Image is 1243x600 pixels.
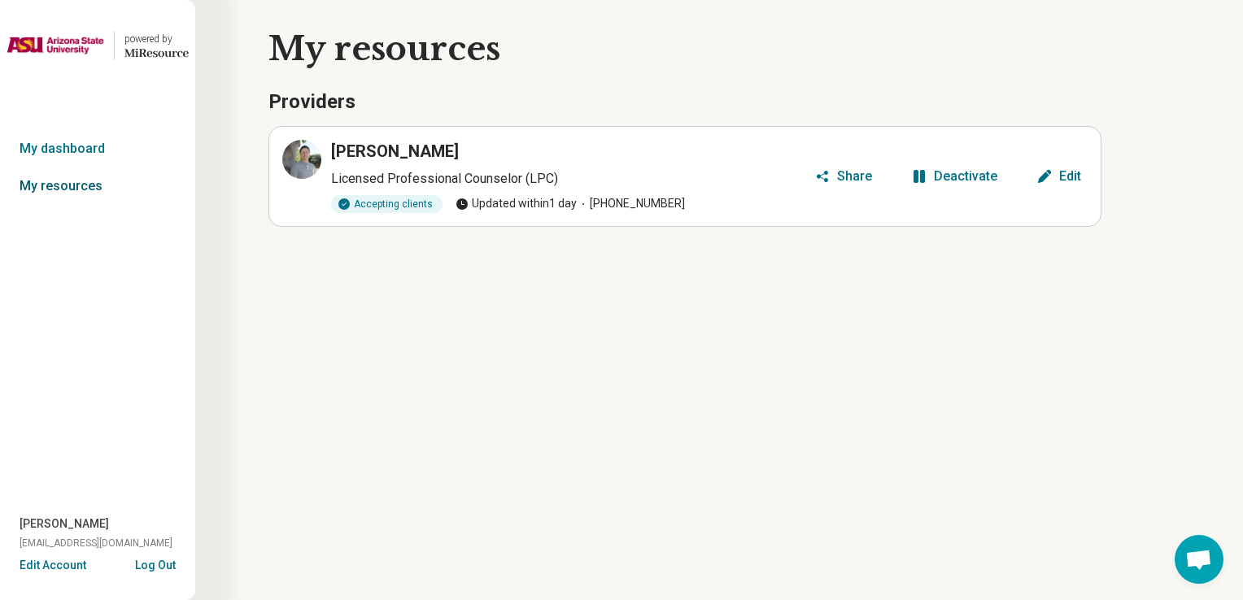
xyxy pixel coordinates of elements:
img: Arizona State University [7,26,104,65]
button: Deactivate [905,163,1004,189]
div: Share [837,170,872,183]
span: [PHONE_NUMBER] [577,195,685,212]
button: Edit Account [20,557,86,574]
a: Arizona State Universitypowered by [7,26,189,65]
span: Updated within 1 day [456,195,577,212]
div: Edit [1059,170,1081,183]
div: Deactivate [934,170,997,183]
button: Share [808,163,879,189]
span: [PERSON_NAME] [20,515,109,533]
p: Licensed Professional Counselor (LPC) [331,169,808,189]
div: powered by [124,32,189,46]
h3: [PERSON_NAME] [331,140,459,163]
button: Edit [1030,163,1088,189]
button: Log Out [135,557,176,570]
div: Open chat [1175,535,1223,584]
span: [EMAIL_ADDRESS][DOMAIN_NAME] [20,536,172,550]
div: Accepting clients [331,195,443,213]
h3: Providers [268,89,1101,116]
h1: My resources [268,26,1158,72]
